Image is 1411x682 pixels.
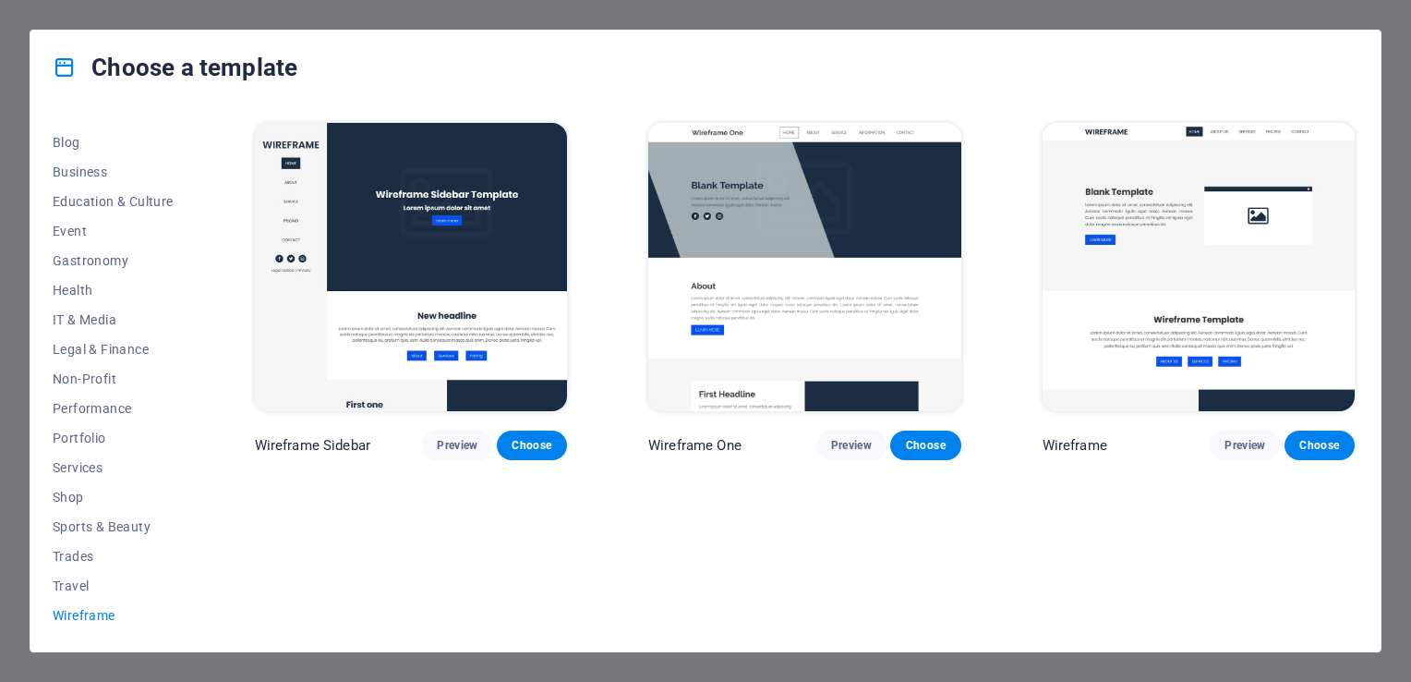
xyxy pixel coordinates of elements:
[53,194,174,209] span: Education & Culture
[53,431,174,445] span: Portfolio
[831,438,872,453] span: Preview
[437,438,477,453] span: Preview
[816,431,886,460] button: Preview
[1299,438,1340,453] span: Choose
[422,431,492,460] button: Preview
[53,608,174,623] span: Wireframe
[1284,431,1355,460] button: Choose
[53,423,174,453] button: Portfolio
[648,436,742,455] p: Wireframe One
[1043,436,1107,455] p: Wireframe
[53,490,174,505] span: Shop
[53,246,174,275] button: Gastronomy
[53,305,174,335] button: IT & Media
[53,135,174,150] span: Blog
[1043,123,1355,411] img: Wireframe
[53,342,174,357] span: Legal & Finance
[53,364,174,394] button: Non-Profit
[53,312,174,327] span: IT & Media
[53,53,297,82] h4: Choose a template
[53,275,174,305] button: Health
[512,438,552,453] span: Choose
[53,253,174,268] span: Gastronomy
[53,164,174,179] span: Business
[255,123,567,411] img: Wireframe Sidebar
[905,438,946,453] span: Choose
[53,542,174,571] button: Trades
[53,519,174,534] span: Sports & Beauty
[53,549,174,564] span: Trades
[53,187,174,216] button: Education & Culture
[53,157,174,187] button: Business
[890,431,960,460] button: Choose
[53,512,174,542] button: Sports & Beauty
[497,431,567,460] button: Choose
[53,401,174,416] span: Performance
[53,460,174,475] span: Services
[1210,431,1280,460] button: Preview
[648,123,960,411] img: Wireframe One
[53,453,174,482] button: Services
[53,601,174,630] button: Wireframe
[53,128,174,157] button: Blog
[53,571,174,601] button: Travel
[53,394,174,423] button: Performance
[53,578,174,593] span: Travel
[53,371,174,386] span: Non-Profit
[53,216,174,246] button: Event
[53,482,174,512] button: Shop
[53,283,174,298] span: Health
[53,335,174,364] button: Legal & Finance
[255,436,370,455] p: Wireframe Sidebar
[1224,438,1265,453] span: Preview
[53,224,174,238] span: Event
